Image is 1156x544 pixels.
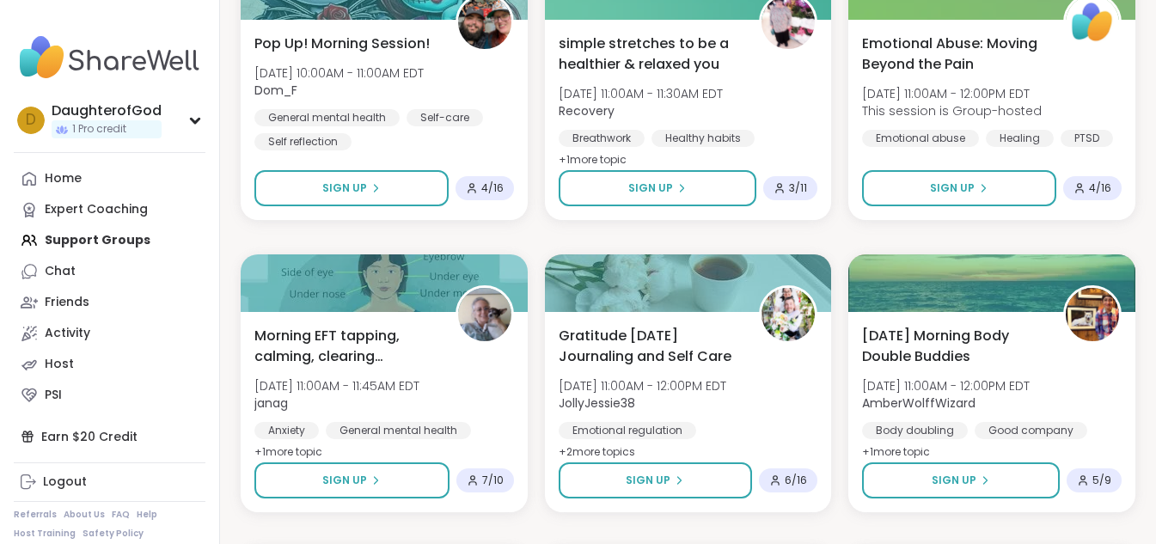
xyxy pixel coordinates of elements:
[986,130,1054,147] div: Healing
[254,377,419,394] span: [DATE] 11:00AM - 11:45AM EDT
[14,287,205,318] a: Friends
[72,122,126,137] span: 1 Pro credit
[254,82,297,99] b: Dom_F
[862,85,1042,102] span: [DATE] 11:00AM - 12:00PM EDT
[254,394,288,412] b: janag
[559,34,741,75] span: simple stretches to be a healthier & relaxed you
[862,34,1044,75] span: Emotional Abuse: Moving Beyond the Pain
[482,474,504,487] span: 7 / 10
[458,288,511,341] img: janag
[862,130,979,147] div: Emotional abuse
[559,102,615,119] b: Recovery
[559,377,726,394] span: [DATE] 11:00AM - 12:00PM EDT
[14,28,205,88] img: ShareWell Nav Logo
[45,201,148,218] div: Expert Coaching
[559,85,723,102] span: [DATE] 11:00AM - 11:30AM EDT
[559,326,741,367] span: Gratitude [DATE] Journaling and Self Care
[326,422,471,439] div: General mental health
[83,528,144,540] a: Safety Policy
[932,473,976,488] span: Sign Up
[1066,288,1119,341] img: AmberWolffWizard
[559,170,757,206] button: Sign Up
[559,130,645,147] div: Breathwork
[862,462,1060,498] button: Sign Up
[52,101,162,120] div: DaughterofGod
[862,170,1056,206] button: Sign Up
[975,422,1087,439] div: Good company
[14,467,205,498] a: Logout
[254,462,450,498] button: Sign Up
[559,422,696,439] div: Emotional regulation
[322,473,367,488] span: Sign Up
[14,256,205,287] a: Chat
[45,387,62,404] div: PSI
[45,325,90,342] div: Activity
[559,462,753,498] button: Sign Up
[254,109,400,126] div: General mental health
[481,181,504,195] span: 4 / 16
[14,509,57,521] a: Referrals
[254,133,352,150] div: Self reflection
[254,64,424,82] span: [DATE] 10:00AM - 11:00AM EDT
[254,326,437,367] span: Morning EFT tapping, calming, clearing exercises
[64,509,105,521] a: About Us
[45,170,82,187] div: Home
[14,421,205,452] div: Earn $20 Credit
[254,34,430,54] span: Pop Up! Morning Session!
[862,102,1042,119] span: This session is Group-hosted
[559,394,635,412] b: JollyJessie38
[789,181,807,195] span: 3 / 11
[14,318,205,349] a: Activity
[14,194,205,225] a: Expert Coaching
[137,509,157,521] a: Help
[626,473,670,488] span: Sign Up
[1092,474,1111,487] span: 5 / 9
[26,109,36,131] span: D
[45,263,76,280] div: Chat
[14,528,76,540] a: Host Training
[112,509,130,521] a: FAQ
[254,422,319,439] div: Anxiety
[785,474,807,487] span: 6 / 16
[862,326,1044,367] span: [DATE] Morning Body Double Buddies
[43,474,87,491] div: Logout
[862,394,976,412] b: AmberWolffWizard
[14,349,205,380] a: Host
[761,288,815,341] img: JollyJessie38
[862,377,1030,394] span: [DATE] 11:00AM - 12:00PM EDT
[14,380,205,411] a: PSI
[407,109,483,126] div: Self-care
[930,180,975,196] span: Sign Up
[254,170,449,206] button: Sign Up
[628,180,673,196] span: Sign Up
[651,130,755,147] div: Healthy habits
[45,356,74,373] div: Host
[322,180,367,196] span: Sign Up
[45,294,89,311] div: Friends
[1089,181,1111,195] span: 4 / 16
[14,163,205,194] a: Home
[1061,130,1113,147] div: PTSD
[862,422,968,439] div: Body doubling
